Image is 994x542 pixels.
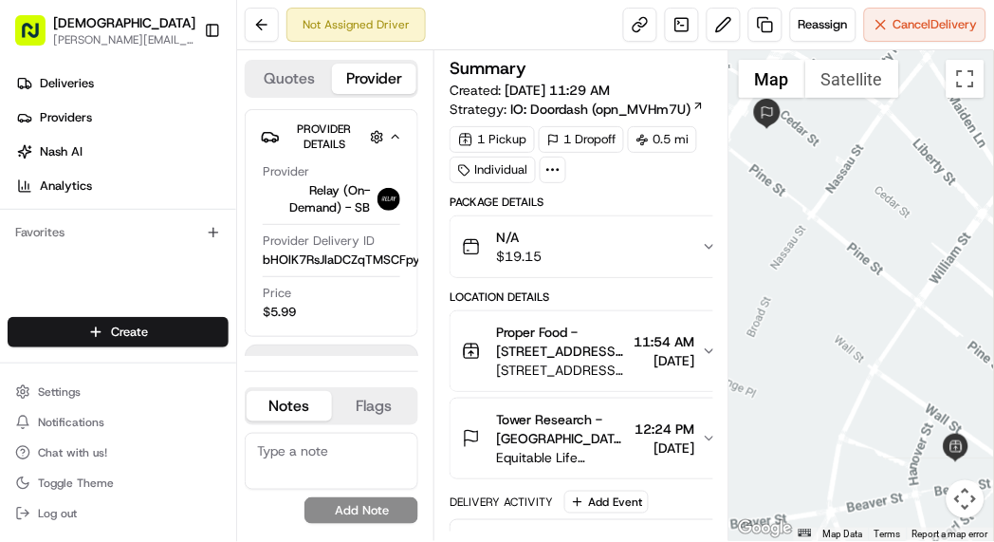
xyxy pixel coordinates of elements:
button: bHOlK7RsJlaDCZqTMSCFpyo5 [263,252,456,269]
button: [DEMOGRAPHIC_DATA][PERSON_NAME][EMAIL_ADDRESS][DOMAIN_NAME] [8,8,196,53]
button: Tower Research - [GEOGRAPHIC_DATA] [PERSON_NAME]Equitable Life Building, [STREET_ADDRESS][US_STAT... [451,399,728,478]
div: 1 Pickup [450,126,535,153]
span: [DATE] 11:29 AM [505,82,610,99]
button: Settings [8,379,229,405]
button: N/A$19.15 [451,216,728,277]
span: Create [111,324,148,341]
span: Tower Research - [GEOGRAPHIC_DATA] [PERSON_NAME] [496,410,627,448]
div: 1 Dropoff [539,126,624,153]
button: Toggle Theme [8,470,229,496]
span: N/A [496,228,542,247]
button: Provider Details [261,118,402,156]
span: $19.15 [496,247,542,266]
button: Map camera controls [947,480,985,518]
img: relay_logo_black.png [377,188,400,211]
span: Providers [40,109,92,126]
span: [DATE] [634,351,694,370]
span: Proper Food - [STREET_ADDRESS] Sharebite [496,323,626,361]
span: Notifications [38,415,104,430]
div: 0.5 mi [628,126,697,153]
span: Provider [263,163,309,180]
button: [DEMOGRAPHIC_DATA] [53,13,195,32]
span: Nash AI [40,143,83,160]
div: Favorites [8,217,229,248]
button: Quotes [247,64,332,94]
span: Created: [450,81,610,100]
a: IO: Doordash (opn_MVHm7U) [510,100,705,119]
span: Cancel Delivery [893,16,978,33]
button: Keyboard shortcuts [799,529,812,537]
span: Analytics [40,178,92,195]
span: [DATE] [635,439,694,458]
button: Show satellite imagery [805,60,899,98]
span: Deliveries [40,75,94,92]
div: Location Details [450,290,729,305]
button: Create [8,317,229,347]
div: Delivery Activity [450,495,553,510]
span: [STREET_ADDRESS][US_STATE] [496,361,626,380]
div: Strategy: [450,100,705,119]
span: Price [263,285,291,302]
button: Proper Food - [STREET_ADDRESS] Sharebite[STREET_ADDRESS][US_STATE]11:54 AM[DATE] [451,311,728,391]
span: IO: Doordash (opn_MVHm7U) [510,100,690,119]
span: Reassign [799,16,848,33]
a: Open this area in Google Maps (opens a new window) [734,516,797,541]
span: Log out [38,506,77,521]
a: Deliveries [8,68,236,99]
div: Individual [450,157,536,183]
button: CancelDelivery [864,8,986,42]
button: Show street map [739,60,805,98]
button: Chat with us! [8,439,229,466]
span: Provider Delivery ID [263,233,375,250]
a: Nash AI [8,137,236,167]
a: Terms (opens in new tab) [874,529,901,539]
span: Relay (On-Demand) - SB [263,182,370,216]
button: Notifications [8,409,229,436]
span: Equitable Life Building, [STREET_ADDRESS][US_STATE] [496,448,627,467]
a: Report a map error [912,529,988,539]
button: [PERSON_NAME][EMAIL_ADDRESS][DOMAIN_NAME] [53,32,195,47]
button: Add Event [564,491,649,514]
img: Google [734,516,797,541]
span: Chat with us! [38,445,107,460]
span: Settings [38,384,81,400]
button: Reassign [790,8,856,42]
button: Provider [332,64,417,94]
span: Toggle Theme [38,476,114,491]
button: Toggle fullscreen view [947,60,985,98]
button: Flags [332,391,417,421]
span: 12:24 PM [635,420,694,439]
span: $5.99 [263,304,296,321]
span: 11:54 AM [634,332,694,351]
div: Package Details [450,195,729,210]
button: Notes [247,391,332,421]
h3: Summary [450,60,526,77]
a: Providers [8,103,236,133]
button: Map Data [823,528,863,541]
button: Log out [8,500,229,527]
span: Provider Details [298,121,352,152]
a: Analytics [8,171,236,201]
